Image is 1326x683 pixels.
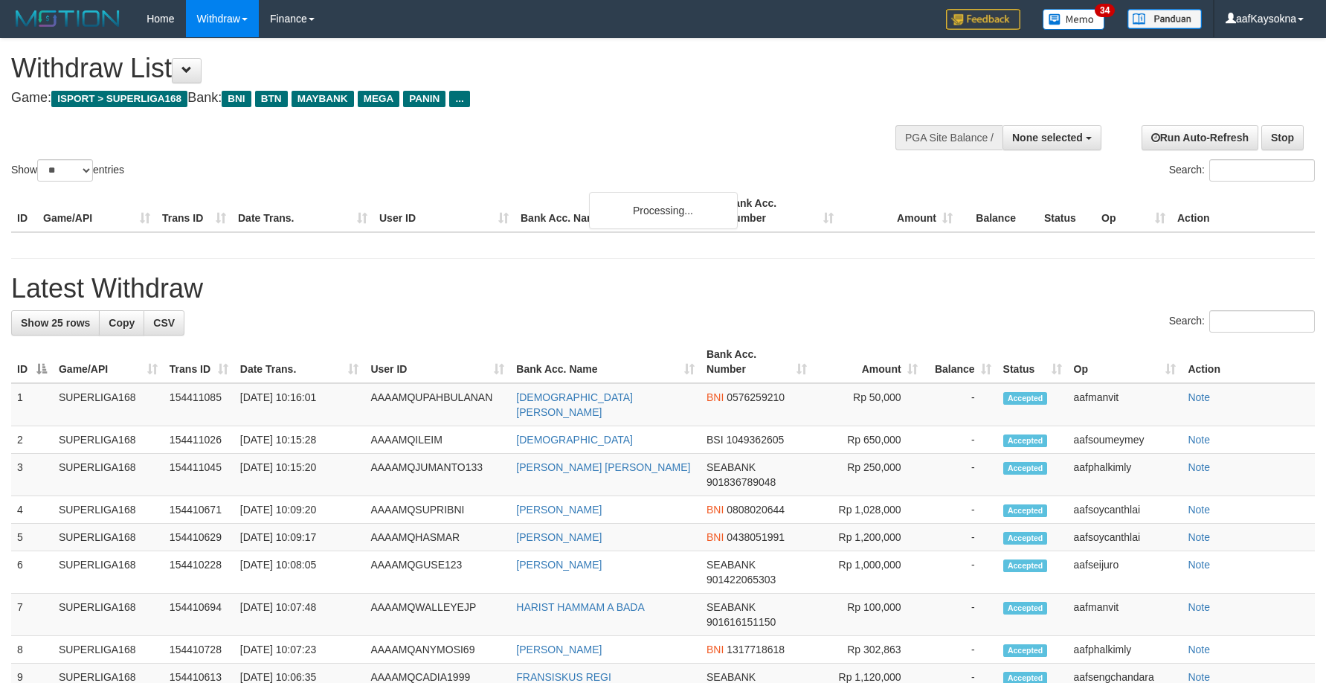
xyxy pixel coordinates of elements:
[516,644,602,655] a: [PERSON_NAME]
[164,524,234,551] td: 154410629
[1012,132,1083,144] span: None selected
[364,636,510,664] td: AAAAMQANYMOSI69
[707,601,756,613] span: SEABANK
[403,91,445,107] span: PANIN
[1003,602,1048,615] span: Accepted
[924,524,997,551] td: -
[813,524,924,551] td: Rp 1,200,000
[11,454,53,496] td: 3
[1188,504,1210,516] a: Note
[895,125,1002,150] div: PGA Site Balance /
[11,636,53,664] td: 8
[707,644,724,655] span: BNI
[53,594,164,636] td: SUPERLIGA168
[11,7,124,30] img: MOTION_logo.png
[11,426,53,454] td: 2
[53,341,164,383] th: Game/API: activate to sort column ascending
[813,426,924,454] td: Rp 650,000
[232,190,373,232] th: Date Trans.
[1188,644,1210,655] a: Note
[1003,392,1048,405] span: Accepted
[164,594,234,636] td: 154410694
[364,524,510,551] td: AAAAMQHASMAR
[813,636,924,664] td: Rp 302,863
[516,601,644,613] a: HARIST HAMMAM A BADA
[364,454,510,496] td: AAAAMQJUMANTO133
[53,383,164,426] td: SUPERLIGA168
[144,310,184,336] a: CSV
[222,91,251,107] span: BNI
[1209,159,1315,182] input: Search:
[292,91,354,107] span: MAYBANK
[1188,559,1210,571] a: Note
[234,341,365,383] th: Date Trans.: activate to sort column ascending
[1003,435,1048,447] span: Accepted
[1003,532,1048,545] span: Accepted
[234,383,365,426] td: [DATE] 10:16:01
[707,391,724,403] span: BNI
[701,341,813,383] th: Bank Acc. Number: activate to sort column ascending
[358,91,400,107] span: MEGA
[1068,524,1182,551] td: aafsoycanthlai
[1095,190,1171,232] th: Op
[1188,531,1210,543] a: Note
[1068,496,1182,524] td: aafsoycanthlai
[255,91,288,107] span: BTN
[1171,190,1315,232] th: Action
[1142,125,1258,150] a: Run Auto-Refresh
[1003,462,1048,475] span: Accepted
[449,91,469,107] span: ...
[515,190,721,232] th: Bank Acc. Name
[1068,594,1182,636] td: aafmanvit
[364,426,510,454] td: AAAAMQILEIM
[11,190,37,232] th: ID
[1188,461,1210,473] a: Note
[726,434,784,446] span: Copy 1049362605 to clipboard
[1068,636,1182,664] td: aafphalkimly
[1127,9,1202,29] img: panduan.png
[11,341,53,383] th: ID: activate to sort column descending
[1043,9,1105,30] img: Button%20Memo.svg
[589,192,738,229] div: Processing...
[11,159,124,182] label: Show entries
[727,644,785,655] span: Copy 1317718618 to clipboard
[53,426,164,454] td: SUPERLIGA168
[516,504,602,516] a: [PERSON_NAME]
[11,594,53,636] td: 7
[164,551,234,594] td: 154410228
[164,383,234,426] td: 154411085
[924,454,997,496] td: -
[364,383,510,426] td: AAAAMQUPAHBULANAN
[516,559,602,571] a: [PERSON_NAME]
[924,594,997,636] td: -
[51,91,187,107] span: ISPORT > SUPERLIGA168
[234,524,365,551] td: [DATE] 10:09:17
[1182,341,1315,383] th: Action
[516,434,633,446] a: [DEMOGRAPHIC_DATA]
[1209,310,1315,333] input: Search:
[924,426,997,454] td: -
[1095,4,1115,17] span: 34
[707,476,776,488] span: Copy 901836789048 to clipboard
[813,341,924,383] th: Amount: activate to sort column ascending
[813,551,924,594] td: Rp 1,000,000
[53,496,164,524] td: SUPERLIGA168
[1188,434,1210,446] a: Note
[813,383,924,426] td: Rp 50,000
[11,524,53,551] td: 5
[364,341,510,383] th: User ID: activate to sort column ascending
[727,531,785,543] span: Copy 0438051991 to clipboard
[1188,671,1210,683] a: Note
[727,504,785,516] span: Copy 0808020644 to clipboard
[1038,190,1095,232] th: Status
[164,496,234,524] td: 154410671
[510,341,701,383] th: Bank Acc. Name: activate to sort column ascending
[516,461,690,473] a: [PERSON_NAME] [PERSON_NAME]
[53,454,164,496] td: SUPERLIGA168
[1261,125,1304,150] a: Stop
[1002,125,1101,150] button: None selected
[164,341,234,383] th: Trans ID: activate to sort column ascending
[234,426,365,454] td: [DATE] 10:15:28
[707,531,724,543] span: BNI
[1188,601,1210,613] a: Note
